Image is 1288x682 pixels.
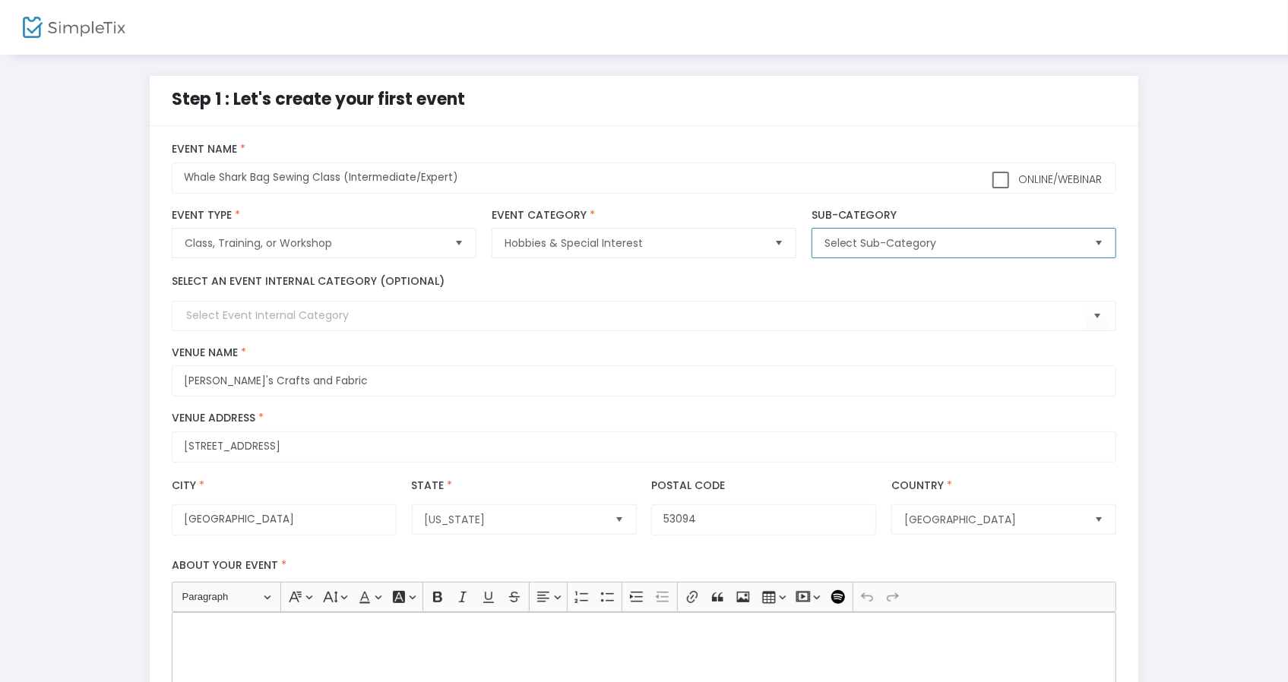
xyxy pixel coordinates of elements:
[172,412,1116,425] label: Venue Address
[164,551,1124,582] label: About your event
[412,478,456,494] label: State
[1088,229,1109,257] button: Select
[425,512,603,527] span: [US_STATE]
[172,504,397,535] input: City
[172,273,445,289] label: Select an event internal category (optional)
[172,582,1116,612] div: Editor toolbar
[186,308,1087,324] input: Select Event Internal Category
[492,209,796,223] label: Event Category
[172,87,465,111] span: Step 1 : Let's create your first event
[185,235,442,251] span: Class, Training, or Workshop
[182,588,261,606] span: Paragraph
[824,235,1082,251] span: Select Sub-Category
[812,209,1116,223] label: Sub-Category
[904,512,1082,527] span: [GEOGRAPHIC_DATA]
[609,505,630,534] button: Select
[1015,172,1102,187] span: Online/Webinar
[172,163,1116,194] input: What would you like to call your Event?
[1088,505,1109,534] button: Select
[172,209,476,223] label: Event Type
[448,229,470,257] button: Select
[176,586,278,609] button: Paragraph
[1087,301,1108,332] button: Select
[891,478,955,494] label: Country
[651,478,725,494] label: Postal Code
[172,431,1116,463] input: Where will the event be taking place?
[172,346,1116,360] label: Venue Name
[172,143,1116,156] label: Event Name
[172,478,207,494] label: City
[505,235,762,251] span: Hobbies & Special Interest
[768,229,790,257] button: Select
[172,365,1116,396] input: What is the name of this venue?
